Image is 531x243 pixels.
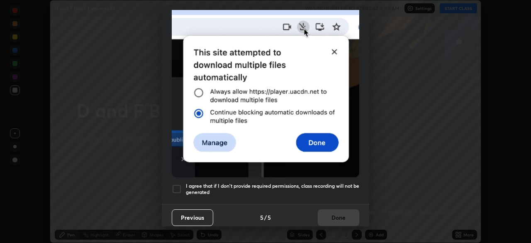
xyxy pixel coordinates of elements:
h4: / [264,213,267,222]
button: Previous [172,209,213,226]
h5: I agree that if I don't provide required permissions, class recording will not be generated [186,183,359,196]
h4: 5 [268,213,271,222]
h4: 5 [260,213,263,222]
